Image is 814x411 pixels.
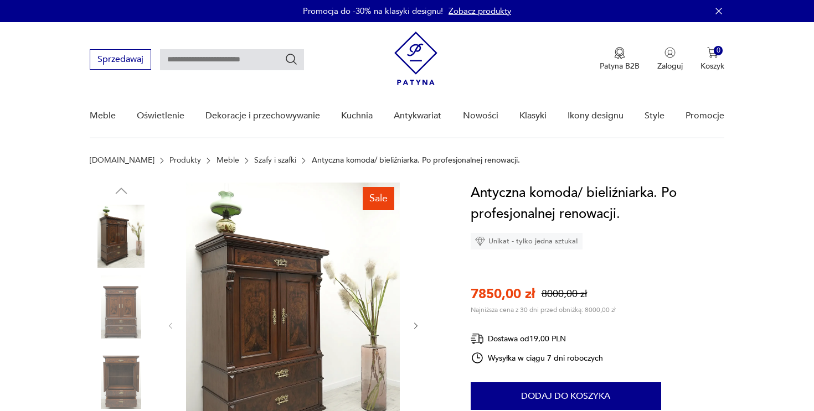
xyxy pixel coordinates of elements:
p: Koszyk [700,61,724,71]
img: Zdjęcie produktu Antyczna komoda/ bieliźniarka. Po profesjonalnej renowacji. [90,275,153,339]
p: 7850,00 zł [471,285,535,303]
a: Ikony designu [568,95,624,137]
a: Dekoracje i przechowywanie [205,95,320,137]
p: 8000,00 zł [542,287,587,301]
a: Produkty [169,156,201,165]
div: Wysyłka w ciągu 7 dni roboczych [471,351,604,365]
a: Nowości [463,95,498,137]
p: Patyna B2B [600,61,640,71]
div: Unikat - tylko jedna sztuka! [471,233,583,249]
div: Dostawa od 19,00 PLN [471,332,604,346]
a: [DOMAIN_NAME] [90,156,154,165]
button: Patyna B2B [600,47,640,71]
a: Promocje [686,95,724,137]
a: Meble [217,156,239,165]
button: 0Koszyk [700,47,724,71]
h1: Antyczna komoda/ bieliźniarka. Po profesjonalnej renowacji. [471,183,725,225]
img: Ikona medalu [614,47,625,59]
a: Ikona medaluPatyna B2B [600,47,640,71]
img: Patyna - sklep z meblami i dekoracjami vintage [394,32,437,85]
div: Sale [363,187,394,210]
a: Antykwariat [394,95,441,137]
img: Zdjęcie produktu Antyczna komoda/ bieliźniarka. Po profesjonalnej renowacji. [90,205,153,268]
button: Szukaj [285,53,298,66]
a: Style [645,95,664,137]
img: Ikonka użytkownika [664,47,676,58]
p: Najniższa cena z 30 dni przed obniżką: 8000,00 zł [471,305,616,314]
a: Zobacz produkty [449,6,511,17]
button: Sprzedawaj [90,49,151,70]
img: Ikona diamentu [475,236,485,246]
a: Klasyki [519,95,547,137]
a: Oświetlenie [137,95,184,137]
a: Meble [90,95,116,137]
p: Zaloguj [657,61,683,71]
img: Ikona dostawy [471,332,484,346]
p: Antyczna komoda/ bieliźniarka. Po profesjonalnej renowacji. [312,156,520,165]
button: Dodaj do koszyka [471,382,661,410]
div: 0 [714,46,723,55]
a: Sprzedawaj [90,56,151,64]
p: Promocja do -30% na klasyki designu! [303,6,443,17]
a: Szafy i szafki [254,156,296,165]
img: Zdjęcie produktu Antyczna komoda/ bieliźniarka. Po profesjonalnej renowacji. [90,346,153,409]
img: Ikona koszyka [707,47,718,58]
button: Zaloguj [657,47,683,71]
a: Kuchnia [341,95,373,137]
